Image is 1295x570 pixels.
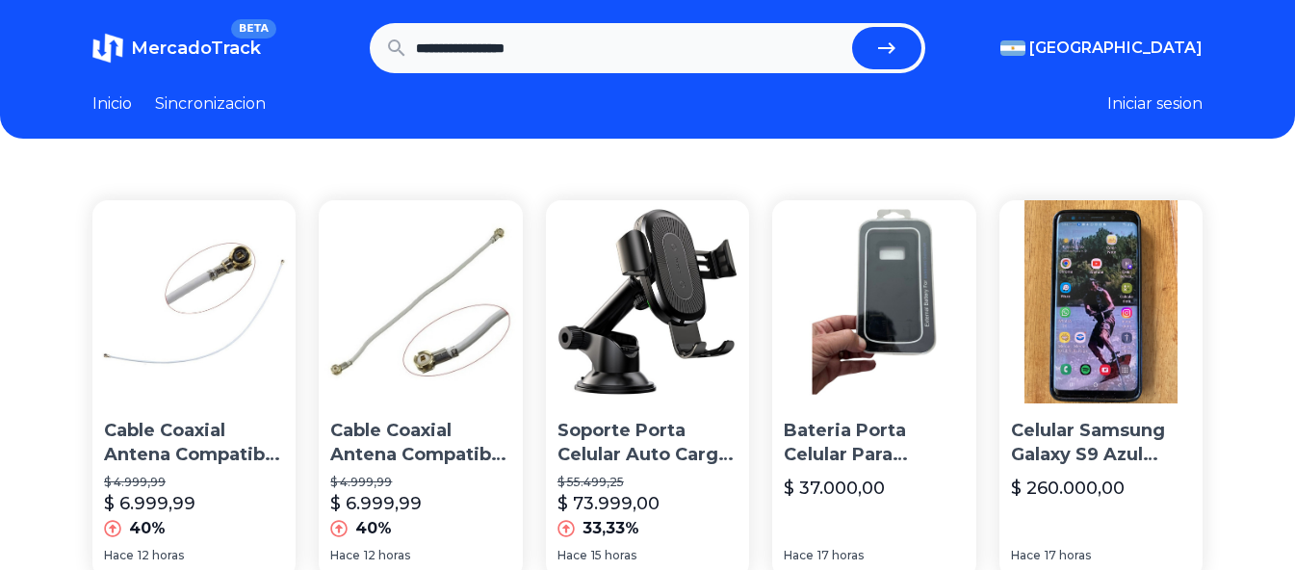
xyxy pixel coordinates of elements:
[1045,548,1091,563] span: 17 horas
[817,548,864,563] span: 17 horas
[104,419,284,467] p: Cable Coaxial Antena Compatible Con Celular Samsung S9 Plus
[355,517,392,540] p: 40%
[999,200,1203,403] img: Celular Samsung Galaxy S9 Azul Acero Con Bordes Violeta
[557,548,587,563] span: Hace
[546,200,749,403] img: Soporte Porta Celular Auto Carga Wireless Qi Samsung iPhone S8 S9 S10 Note9 iPhone X 8 Xr Marca B...
[92,92,132,116] a: Inicio
[231,19,276,39] span: BETA
[104,490,195,517] p: $ 6.999,99
[319,200,522,403] img: Cable Coaxial Antena Compatible Con Celular Samsung S9
[330,475,510,490] p: $ 4.999,99
[1000,40,1025,56] img: Argentina
[772,200,975,403] img: Bateria Porta Celular Para Samsung S9
[1107,92,1203,116] button: Iniciar sesion
[330,490,422,517] p: $ 6.999,99
[104,475,284,490] p: $ 4.999,99
[129,517,166,540] p: 40%
[557,490,660,517] p: $ 73.999,00
[1011,419,1191,467] p: Celular Samsung Galaxy S9 Azul Acero Con [PERSON_NAME]
[784,548,814,563] span: Hace
[330,548,360,563] span: Hace
[92,33,123,64] img: MercadoTrack
[591,548,636,563] span: 15 horas
[155,92,266,116] a: Sincronizacion
[364,548,410,563] span: 12 horas
[92,33,261,64] a: MercadoTrackBETA
[583,517,639,540] p: 33,33%
[784,419,964,467] p: Bateria Porta Celular Para Samsung S9
[92,200,296,403] img: Cable Coaxial Antena Compatible Con Celular Samsung S9 Plus
[784,475,885,502] p: $ 37.000,00
[1011,548,1041,563] span: Hace
[557,419,738,467] p: Soporte Porta Celular Auto Carga Wireless Qi Samsung iPhone S8 S9 S10 Note9 iPhone X 8 Xr Marca B...
[104,548,134,563] span: Hace
[1011,475,1125,502] p: $ 260.000,00
[557,475,738,490] p: $ 55.499,25
[330,419,510,467] p: Cable Coaxial Antena Compatible Con Celular Samsung S9
[138,548,184,563] span: 12 horas
[1029,37,1203,60] span: [GEOGRAPHIC_DATA]
[1000,37,1203,60] button: [GEOGRAPHIC_DATA]
[131,38,261,59] span: MercadoTrack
